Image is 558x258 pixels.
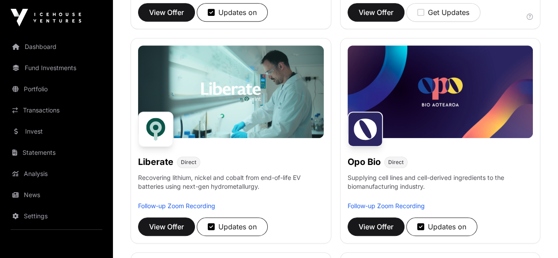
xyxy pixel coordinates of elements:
img: Liberate [138,112,173,147]
iframe: Chat Widget [514,216,558,258]
a: Fund Investments [7,58,106,78]
span: View Offer [359,7,393,18]
button: Updates on [406,217,477,236]
button: View Offer [348,3,404,22]
a: Portfolio [7,79,106,99]
a: Follow-up Zoom Recording [348,202,425,209]
button: View Offer [138,3,195,22]
button: View Offer [348,217,404,236]
a: Transactions [7,101,106,120]
p: Recovering lithium, nickel and cobalt from end-of-life EV batteries using next-gen hydrometallurgy. [138,173,324,202]
h1: Opo Bio [348,156,381,168]
span: View Offer [149,221,184,232]
span: View Offer [359,221,393,232]
h1: Liberate [138,156,173,168]
a: Invest [7,122,106,141]
a: Follow-up Zoom Recording [138,202,215,209]
img: Liberate-Banner.jpg [138,45,324,138]
a: Dashboard [7,37,106,56]
div: Get Updates [417,7,469,18]
span: Direct [181,159,196,166]
img: Opo Bio [348,112,383,147]
button: Updates on [197,217,268,236]
div: Updates on [417,221,466,232]
a: News [7,185,106,205]
span: Direct [388,159,404,166]
p: Supplying cell lines and cell-derived ingredients to the biomanufacturing industry. [348,173,533,191]
a: Statements [7,143,106,162]
a: Settings [7,206,106,226]
button: View Offer [138,217,195,236]
div: Updates on [208,7,257,18]
button: Get Updates [406,3,480,22]
a: Analysis [7,164,106,183]
img: Icehouse Ventures Logo [11,9,81,26]
div: Updates on [208,221,257,232]
img: Opo-Bio-Banner.jpg [348,45,533,138]
button: Updates on [197,3,268,22]
span: View Offer [149,7,184,18]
